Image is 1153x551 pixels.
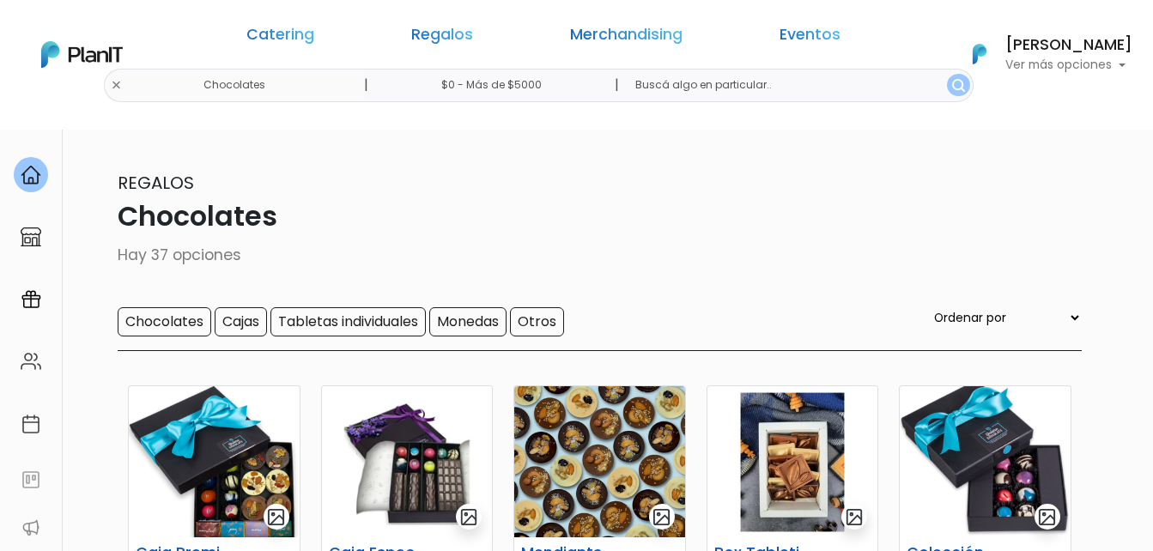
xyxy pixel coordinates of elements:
[21,469,41,490] img: feedback-78b5a0c8f98aac82b08bfc38622c3050aee476f2c9584af64705fc4e61158814.svg
[270,307,426,336] input: Tabletas individuales
[364,75,368,95] p: |
[429,307,507,336] input: Monedas
[21,351,41,372] img: people-662611757002400ad9ed0e3c099ab2801c6687ba6c219adb57efc949bc21e19d.svg
[652,507,671,527] img: gallery-light
[950,32,1132,76] button: PlanIt Logo [PERSON_NAME] Ver más opciones
[1037,507,1057,527] img: gallery-light
[129,386,300,537] img: thumb_90b3d6_b770bf60cbda402488c72967ffae92af_mv2.png
[510,307,564,336] input: Otros
[118,307,211,336] input: Chocolates
[845,507,865,527] img: gallery-light
[215,307,267,336] input: Cajas
[246,27,314,48] a: Catering
[21,165,41,185] img: home-e721727adea9d79c4d83392d1f703f7f8bce08238fde08b1acbfd93340b81755.svg
[707,386,878,537] img: thumb_2000___2000-Photoroom_-_2024-09-23T150241.972.jpg
[21,518,41,538] img: partners-52edf745621dab592f3b2c58e3bca9d71375a7ef29c3b500c9f145b62cc070d4.svg
[21,289,41,310] img: campaigns-02234683943229c281be62815700db0a1741e53638e28bf9629b52c665b00959.svg
[1005,59,1132,71] p: Ver más opciones
[459,507,479,527] img: gallery-light
[21,227,41,247] img: marketplace-4ceaa7011d94191e9ded77b95e3339b90024bf715f7c57f8cf31f2d8c509eaba.svg
[615,75,619,95] p: |
[900,386,1071,537] img: thumb_secretaria.png
[266,507,286,527] img: gallery-light
[1005,38,1132,53] h6: [PERSON_NAME]
[72,170,1082,196] p: Regalos
[411,27,473,48] a: Regalos
[72,244,1082,266] p: Hay 37 opciones
[780,27,840,48] a: Eventos
[622,69,973,102] input: Buscá algo en particular..
[111,80,122,91] img: close-6986928ebcb1d6c9903e3b54e860dbc4d054630f23adef3a32610726dff6a82b.svg
[21,414,41,434] img: calendar-87d922413cdce8b2cf7b7f5f62616a5cf9e4887200fb71536465627b3292af00.svg
[322,386,493,537] img: thumb_90b3d6_81c384936961401bb2fcabd6396d17e1_mv23.jpg
[570,27,683,48] a: Merchandising
[514,386,685,537] img: thumb_90b3d6_b3ceaabff7f34e68aa383bbe576ef890_mv2.png
[961,35,998,73] img: PlanIt Logo
[41,41,123,68] img: PlanIt Logo
[72,196,1082,237] p: Chocolates
[952,79,965,92] img: search_button-432b6d5273f82d61273b3651a40e1bd1b912527efae98b1b7a1b2c0702e16a8d.svg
